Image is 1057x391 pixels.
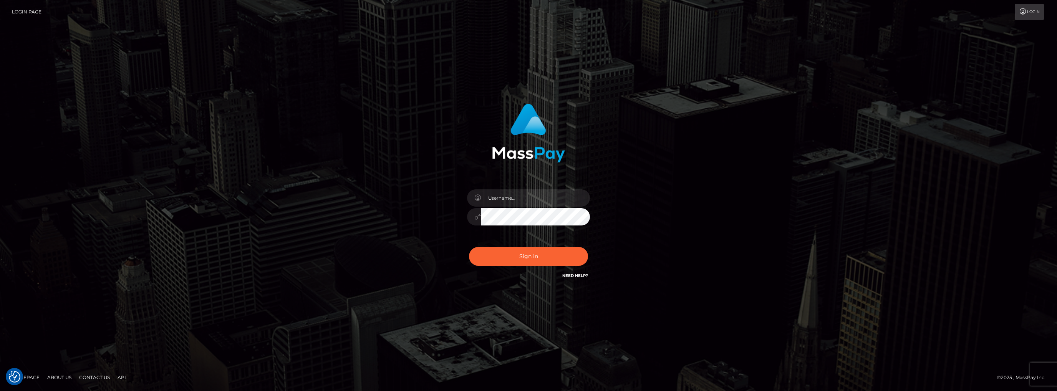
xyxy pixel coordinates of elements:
input: Username... [481,189,590,207]
a: Homepage [8,371,43,383]
a: Contact Us [76,371,113,383]
a: Login [1015,4,1044,20]
a: API [114,371,129,383]
a: Need Help? [562,273,588,278]
a: About Us [44,371,75,383]
button: Sign in [469,247,588,266]
button: Consent Preferences [9,371,20,383]
img: Revisit consent button [9,371,20,383]
img: MassPay Login [492,104,565,162]
div: © 2025 , MassPay Inc. [997,373,1051,382]
a: Login Page [12,4,41,20]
